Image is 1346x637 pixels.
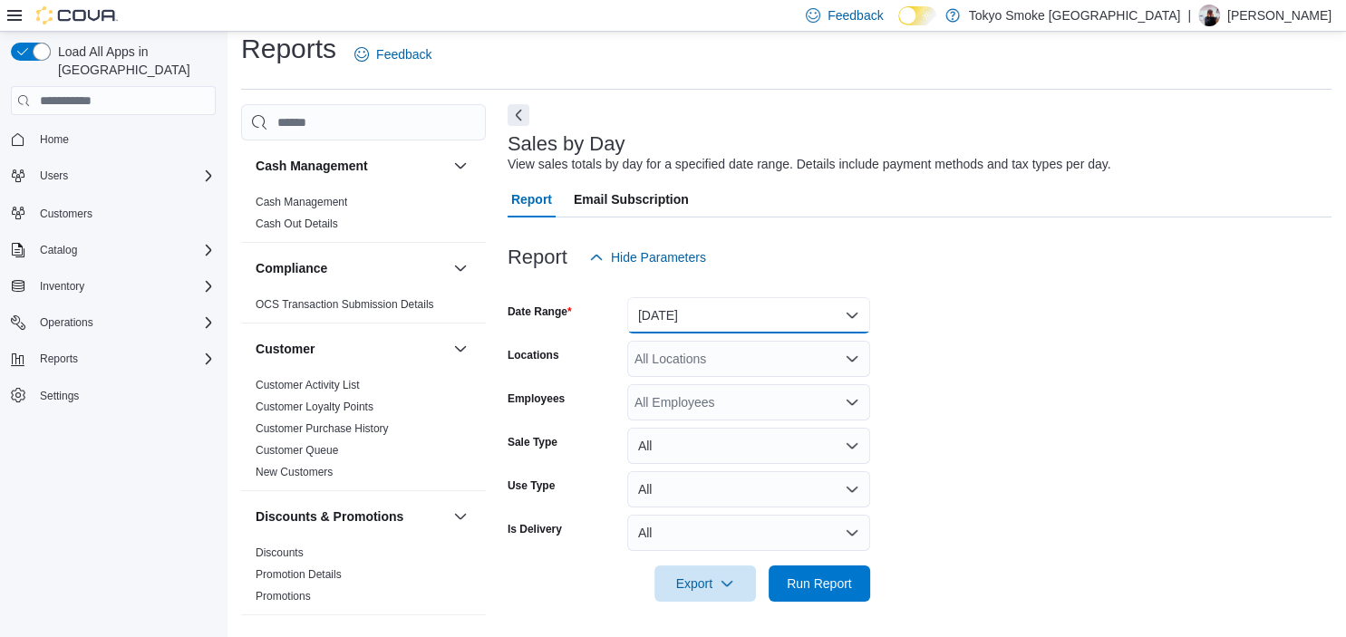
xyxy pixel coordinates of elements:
[256,567,342,582] span: Promotion Details
[33,201,216,224] span: Customers
[241,31,336,67] h1: Reports
[4,382,223,409] button: Settings
[508,435,557,449] label: Sale Type
[787,574,852,593] span: Run Report
[241,191,486,242] div: Cash Management
[665,565,745,602] span: Export
[256,196,347,208] a: Cash Management
[1198,5,1220,26] div: Glenn Cook
[256,157,368,175] h3: Cash Management
[508,391,565,406] label: Employees
[256,465,333,479] span: New Customers
[256,507,403,526] h3: Discounts & Promotions
[4,163,223,188] button: Users
[508,104,529,126] button: Next
[1187,5,1191,26] p: |
[51,43,216,79] span: Load All Apps in [GEOGRAPHIC_DATA]
[256,378,360,392] span: Customer Activity List
[347,36,439,72] a: Feedback
[256,379,360,391] a: Customer Activity List
[33,165,75,187] button: Users
[33,348,216,370] span: Reports
[33,275,216,297] span: Inventory
[654,565,756,602] button: Export
[256,217,338,231] span: Cash Out Details
[256,546,304,559] a: Discounts
[969,5,1181,26] p: Tokyo Smoke [GEOGRAPHIC_DATA]
[256,217,338,230] a: Cash Out Details
[1227,5,1331,26] p: [PERSON_NAME]
[256,568,342,581] a: Promotion Details
[4,274,223,299] button: Inventory
[256,444,338,457] a: Customer Queue
[241,374,486,490] div: Customer
[256,195,347,209] span: Cash Management
[574,181,689,217] span: Email Subscription
[256,589,311,603] span: Promotions
[450,155,471,177] button: Cash Management
[40,169,68,183] span: Users
[898,6,936,25] input: Dark Mode
[627,515,870,551] button: All
[611,248,706,266] span: Hide Parameters
[4,310,223,335] button: Operations
[4,237,223,263] button: Catalog
[11,119,216,456] nav: Complex example
[40,279,84,294] span: Inventory
[256,443,338,458] span: Customer Queue
[511,181,552,217] span: Report
[36,6,118,24] img: Cova
[845,352,859,366] button: Open list of options
[508,155,1111,174] div: View sales totals by day for a specified date range. Details include payment methods and tax type...
[33,129,76,150] a: Home
[33,348,85,370] button: Reports
[4,346,223,372] button: Reports
[508,522,562,536] label: Is Delivery
[33,128,216,150] span: Home
[256,421,389,436] span: Customer Purchase History
[256,157,446,175] button: Cash Management
[40,352,78,366] span: Reports
[508,478,555,493] label: Use Type
[828,6,883,24] span: Feedback
[450,257,471,279] button: Compliance
[256,259,327,277] h3: Compliance
[40,315,93,330] span: Operations
[256,297,434,312] span: OCS Transaction Submission Details
[845,395,859,410] button: Open list of options
[4,126,223,152] button: Home
[241,294,486,323] div: Compliance
[769,565,870,602] button: Run Report
[508,304,572,319] label: Date Range
[33,312,216,333] span: Operations
[33,239,84,261] button: Catalog
[40,243,77,257] span: Catalog
[627,428,870,464] button: All
[256,340,446,358] button: Customer
[256,259,446,277] button: Compliance
[508,133,625,155] h3: Sales by Day
[256,590,311,603] a: Promotions
[256,340,315,358] h3: Customer
[256,401,373,413] a: Customer Loyalty Points
[627,297,870,333] button: [DATE]
[40,389,79,403] span: Settings
[508,348,559,362] label: Locations
[508,246,567,268] h3: Report
[627,471,870,507] button: All
[241,542,486,614] div: Discounts & Promotions
[256,298,434,311] a: OCS Transaction Submission Details
[33,385,86,407] a: Settings
[33,239,216,261] span: Catalog
[256,422,389,435] a: Customer Purchase History
[33,275,92,297] button: Inventory
[33,203,100,225] a: Customers
[4,199,223,226] button: Customers
[33,165,216,187] span: Users
[40,207,92,221] span: Customers
[256,466,333,478] a: New Customers
[256,400,373,414] span: Customer Loyalty Points
[33,312,101,333] button: Operations
[33,384,216,407] span: Settings
[376,45,431,63] span: Feedback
